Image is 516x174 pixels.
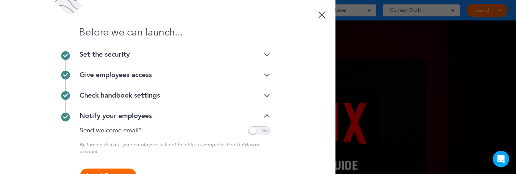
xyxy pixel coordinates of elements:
[80,92,270,99] div: Check handbook settings
[80,51,270,58] div: Set the security
[493,151,509,167] div: Open Intercom Messenger
[264,93,270,98] img: arrow-down@2x.png
[264,114,270,118] img: arrow-down@2x.png
[80,141,270,155] p: By turning this off, your employees will not be able to complete their AirMason account.
[80,113,270,119] div: Notify your employees
[264,53,270,57] img: arrow-down@2x.png
[80,128,142,134] p: Send welcome email?
[65,27,270,38] h1: Before we can launch...
[80,72,270,78] div: Give employees access
[264,73,270,77] img: arrow-down@2x.png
